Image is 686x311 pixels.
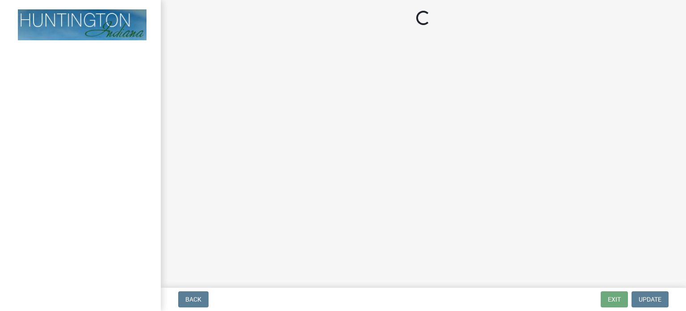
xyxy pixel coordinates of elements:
button: Update [632,291,669,307]
button: Exit [601,291,628,307]
img: Huntington County, Indiana [18,9,146,40]
span: Back [185,296,201,303]
span: Update [639,296,661,303]
button: Back [178,291,209,307]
